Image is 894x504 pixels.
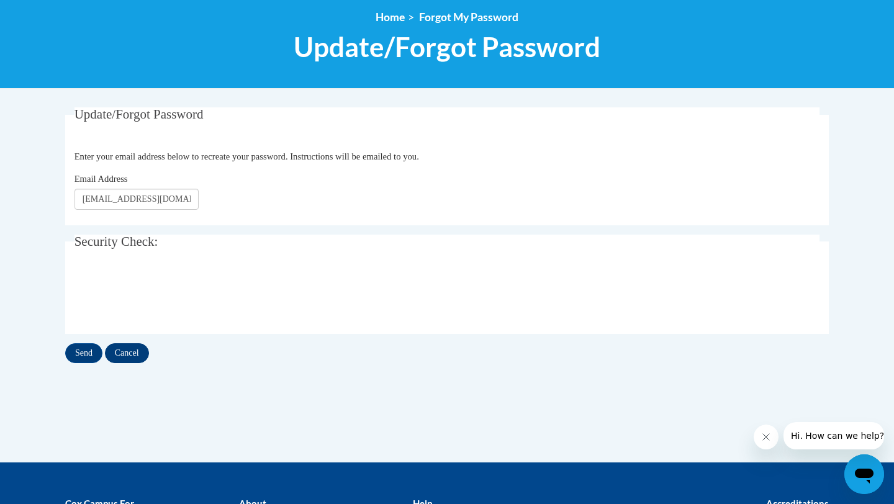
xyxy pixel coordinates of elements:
iframe: Message from company [783,422,884,449]
span: Forgot My Password [419,11,518,24]
span: Security Check: [74,234,158,249]
iframe: Button to launch messaging window [844,454,884,494]
span: Email Address [74,174,128,184]
iframe: Close message [754,425,779,449]
a: Home [376,11,405,24]
iframe: reCAPTCHA [74,270,263,318]
span: Enter your email address below to recreate your password. Instructions will be emailed to you. [74,151,419,161]
input: Send [65,343,102,363]
span: Update/Forgot Password [74,107,204,122]
input: Email [74,189,199,210]
input: Cancel [105,343,149,363]
span: Update/Forgot Password [294,30,600,63]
